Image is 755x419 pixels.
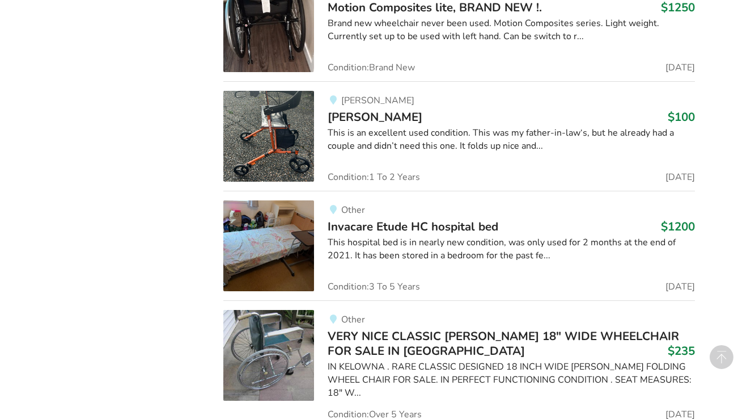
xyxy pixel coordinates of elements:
[328,173,420,182] span: Condition: 1 To 2 Years
[328,236,694,262] div: This hospital bed is in nearly new condition, was only used for 2 months at the end of 2021. It h...
[341,204,365,216] span: Other
[665,410,695,419] span: [DATE]
[328,410,422,419] span: Condition: Over 5 Years
[328,282,420,291] span: Condition: 3 To 5 Years
[328,63,415,72] span: Condition: Brand New
[665,173,695,182] span: [DATE]
[223,81,694,191] a: mobility-walker[PERSON_NAME][PERSON_NAME]$100This is an excellent used condition. This was my fat...
[223,200,314,291] img: bedroom equipment-invacare etude hc hospital bed
[223,191,694,300] a: bedroom equipment-invacare etude hc hospital bedOtherInvacare Etude HC hospital bed$1200This hosp...
[328,219,498,234] span: Invacare Etude HC hospital bed
[661,219,695,234] h3: $1200
[328,328,679,359] span: VERY NICE CLASSIC [PERSON_NAME] 18" WIDE WHEELCHAIR FOR SALE IN [GEOGRAPHIC_DATA]
[328,109,422,125] span: [PERSON_NAME]
[223,310,314,401] img: mobility-very nice classic colson 18" wide wheelchair for sale in kelowna
[328,361,694,400] div: IN KELOWNA . RARE CLASSIC DESIGNED 18 INCH WIDE [PERSON_NAME] FOLDING WHEEL CHAIR FOR SALE. IN PE...
[341,313,365,326] span: Other
[665,282,695,291] span: [DATE]
[665,63,695,72] span: [DATE]
[328,127,694,153] div: This is an excellent used condition. This was my father-in-law‘s, but he already had a couple and...
[341,94,414,107] span: [PERSON_NAME]
[668,343,695,358] h3: $235
[668,110,695,124] h3: $100
[223,91,314,182] img: mobility-walker
[328,17,694,43] div: Brand new wheelchair never been used. Motion Composites series. Light weight. Currently set up to...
